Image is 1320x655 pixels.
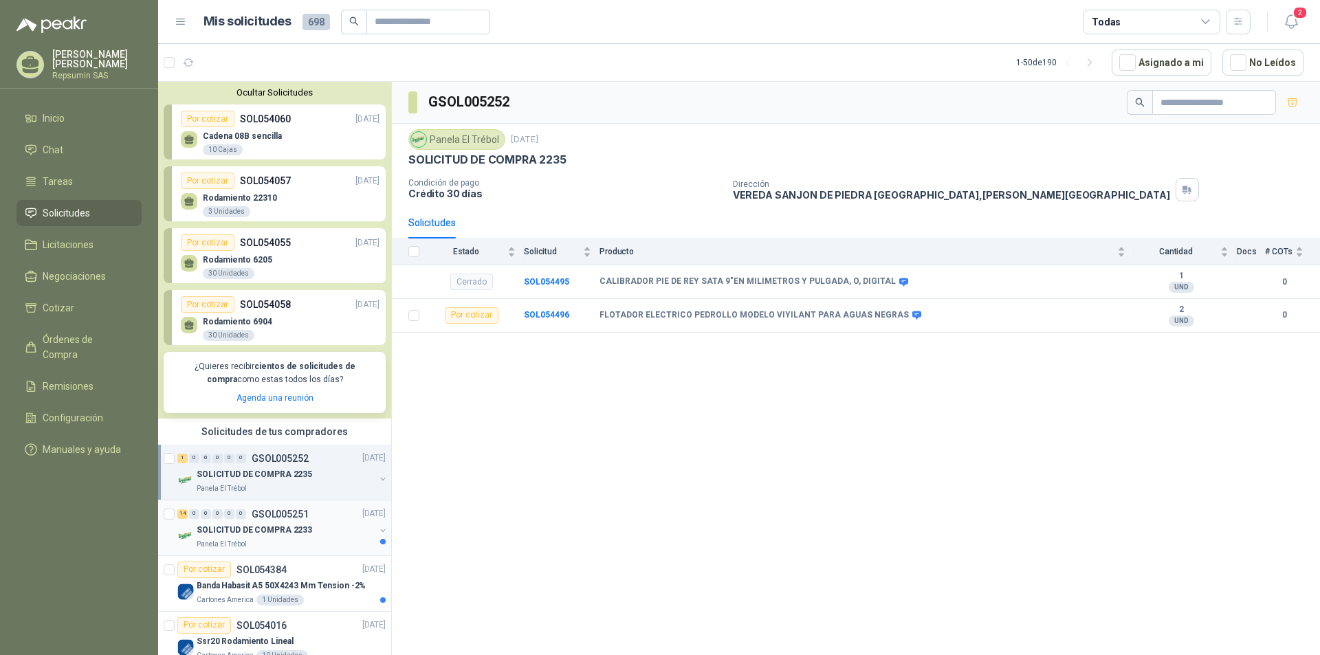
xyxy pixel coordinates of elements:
[428,91,511,113] h3: GSOL005252
[16,436,142,463] a: Manuales y ayuda
[599,247,1114,256] span: Producto
[203,206,250,217] div: 3 Unidades
[164,104,386,159] a: Por cotizarSOL054060[DATE] Cadena 08B sencilla10 Cajas
[203,255,272,265] p: Rodamiento 6205
[189,454,199,463] div: 0
[177,506,388,550] a: 14 0 0 0 0 0 GSOL005251[DATE] Company LogoSOLICITUD DE COMPRA 2233Panela El Trébol
[203,131,282,141] p: Cadena 08B sencilla
[252,454,309,463] p: GSOL005252
[158,419,391,445] div: Solicitudes de tus compradores
[1265,238,1320,265] th: # COTs
[599,276,896,287] b: CALIBRADOR PIE DE REY SATA 9"EN MILIMETROS Y PULGADA, O, DIGITAL
[236,393,313,403] a: Agenda una reunión
[52,49,142,69] p: [PERSON_NAME] [PERSON_NAME]
[362,452,386,465] p: [DATE]
[43,206,90,221] span: Solicitudes
[197,524,312,537] p: SOLICITUD DE COMPRA 2233
[428,238,524,265] th: Estado
[236,621,287,630] p: SOL054016
[197,595,254,606] p: Cartones America
[224,509,234,519] div: 0
[355,113,379,126] p: [DATE]
[16,326,142,368] a: Órdenes de Compra
[428,247,505,256] span: Estado
[599,310,909,321] b: FLOTADOR ELECTRICO PEDROLLO MODELO VIYILANT PARA AGUAS NEGRAS
[43,332,129,362] span: Órdenes de Compra
[1134,238,1237,265] th: Cantidad
[16,105,142,131] a: Inicio
[164,166,386,221] a: Por cotizarSOL054057[DATE] Rodamiento 223103 Unidades
[408,188,722,199] p: Crédito 30 días
[733,189,1170,201] p: VEREDA SANJON DE PIEDRA [GEOGRAPHIC_DATA] , [PERSON_NAME][GEOGRAPHIC_DATA]
[177,472,194,489] img: Company Logo
[201,454,211,463] div: 0
[252,509,309,519] p: GSOL005251
[177,509,188,519] div: 14
[408,129,505,150] div: Panela El Trébol
[203,330,254,341] div: 30 Unidades
[408,215,456,230] div: Solicitudes
[733,179,1170,189] p: Dirección
[203,317,272,326] p: Rodamiento 6904
[43,237,93,252] span: Licitaciones
[362,563,386,576] p: [DATE]
[224,454,234,463] div: 0
[16,168,142,195] a: Tareas
[201,509,211,519] div: 0
[1222,49,1303,76] button: No Leídos
[43,142,63,157] span: Chat
[16,373,142,399] a: Remisiones
[355,236,379,249] p: [DATE]
[197,468,312,481] p: SOLICITUD DE COMPRA 2235
[203,268,254,279] div: 30 Unidades
[450,274,493,290] div: Cerrado
[181,111,234,127] div: Por cotizar
[511,133,538,146] p: [DATE]
[16,295,142,321] a: Cotizar
[1112,49,1211,76] button: Asignado a mi
[256,595,304,606] div: 1 Unidades
[181,173,234,189] div: Por cotizar
[240,173,291,188] p: SOL054057
[236,454,246,463] div: 0
[302,14,330,30] span: 698
[1134,247,1218,256] span: Cantidad
[240,297,291,312] p: SOL054058
[1169,315,1194,326] div: UND
[177,584,194,600] img: Company Logo
[1292,6,1308,19] span: 2
[524,310,569,320] a: SOL054496
[355,298,379,311] p: [DATE]
[1265,309,1303,322] b: 0
[164,290,386,345] a: Por cotizarSOL054058[DATE] Rodamiento 690430 Unidades
[408,178,722,188] p: Condición de pago
[181,234,234,251] div: Por cotizar
[197,635,294,648] p: Ssr20 Rodamiento Lineal
[349,16,359,26] span: search
[524,238,599,265] th: Solicitud
[177,528,194,544] img: Company Logo
[1134,271,1229,282] b: 1
[1265,276,1303,289] b: 0
[203,12,291,32] h1: Mis solicitudes
[177,450,388,494] a: 1 0 0 0 0 0 GSOL005252[DATE] Company LogoSOLICITUD DE COMPRA 2235Panela El Trébol
[445,307,498,324] div: Por cotizar
[524,277,569,287] b: SOL054495
[189,509,199,519] div: 0
[177,562,231,578] div: Por cotizar
[52,71,142,80] p: Repsumin SAS
[203,144,243,155] div: 10 Cajas
[16,137,142,163] a: Chat
[43,410,103,425] span: Configuración
[43,300,74,315] span: Cotizar
[1134,304,1229,315] b: 2
[16,200,142,226] a: Solicitudes
[43,111,65,126] span: Inicio
[212,454,223,463] div: 0
[1279,10,1303,34] button: 2
[599,238,1134,265] th: Producto
[1265,247,1292,256] span: # COTs
[43,442,121,457] span: Manuales y ayuda
[158,82,391,419] div: Ocultar SolicitudesPor cotizarSOL054060[DATE] Cadena 08B sencilla10 CajasPor cotizarSOL054057[DAT...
